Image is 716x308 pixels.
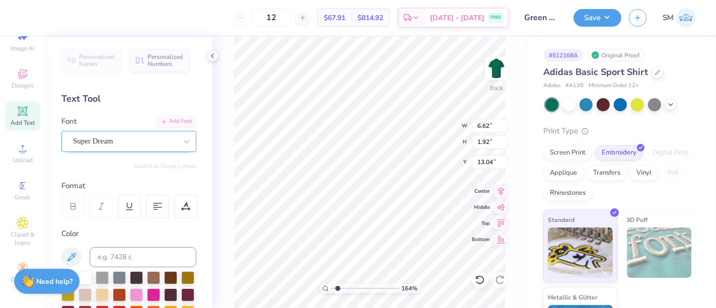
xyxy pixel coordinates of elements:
span: 164 % [402,284,418,293]
span: $67.91 [324,13,345,23]
input: Untitled Design [517,8,566,28]
span: $814.92 [357,13,383,23]
div: Foil [661,166,685,181]
span: Center [472,188,490,195]
span: Designs [12,82,34,90]
strong: Need help? [37,277,73,286]
div: Vinyl [630,166,658,181]
span: Minimum Order: 12 + [589,82,639,90]
div: Embroidery [595,145,643,161]
input: – – [252,9,291,27]
img: 3D Puff [627,227,692,278]
img: Shruthi Mohan [676,8,696,28]
div: Color [61,228,196,240]
a: SM [663,8,696,28]
img: Standard [548,227,613,278]
div: Rhinestones [543,186,592,201]
span: Clipart & logos [5,230,40,247]
div: Format [61,180,197,192]
span: FREE [490,14,501,21]
input: e.g. 7428 c [90,247,196,267]
div: Digital Print [646,145,695,161]
span: Metallic & Glitter [548,292,598,302]
span: SM [663,12,674,24]
span: Adidas Basic Sport Shirt [543,66,648,78]
span: Standard [548,214,575,225]
div: Applique [543,166,584,181]
div: Original Proof [589,49,645,61]
span: Decorate [11,276,35,284]
span: Middle [472,204,490,211]
div: Text Tool [61,92,196,106]
div: Back [490,84,503,93]
img: Back [486,58,507,79]
div: Screen Print [543,145,592,161]
span: 3D Puff [627,214,648,225]
span: Top [472,220,490,227]
div: # 512168A [543,49,584,61]
span: Adidas [543,82,560,90]
label: Font [61,116,77,127]
span: [DATE] - [DATE] [430,13,484,23]
span: Bottom [472,236,490,243]
div: Transfers [587,166,627,181]
div: Print Type [543,125,696,137]
span: Upload [13,156,33,164]
button: Switch to Greek Letters [133,162,196,170]
span: Personalized Numbers [148,53,183,67]
span: # A130 [565,82,584,90]
span: Personalized Names [79,53,115,67]
span: Greek [15,193,31,201]
span: Add Text [11,119,35,127]
button: Save [574,9,621,27]
div: Add Font [157,116,196,127]
span: Image AI [11,44,35,52]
